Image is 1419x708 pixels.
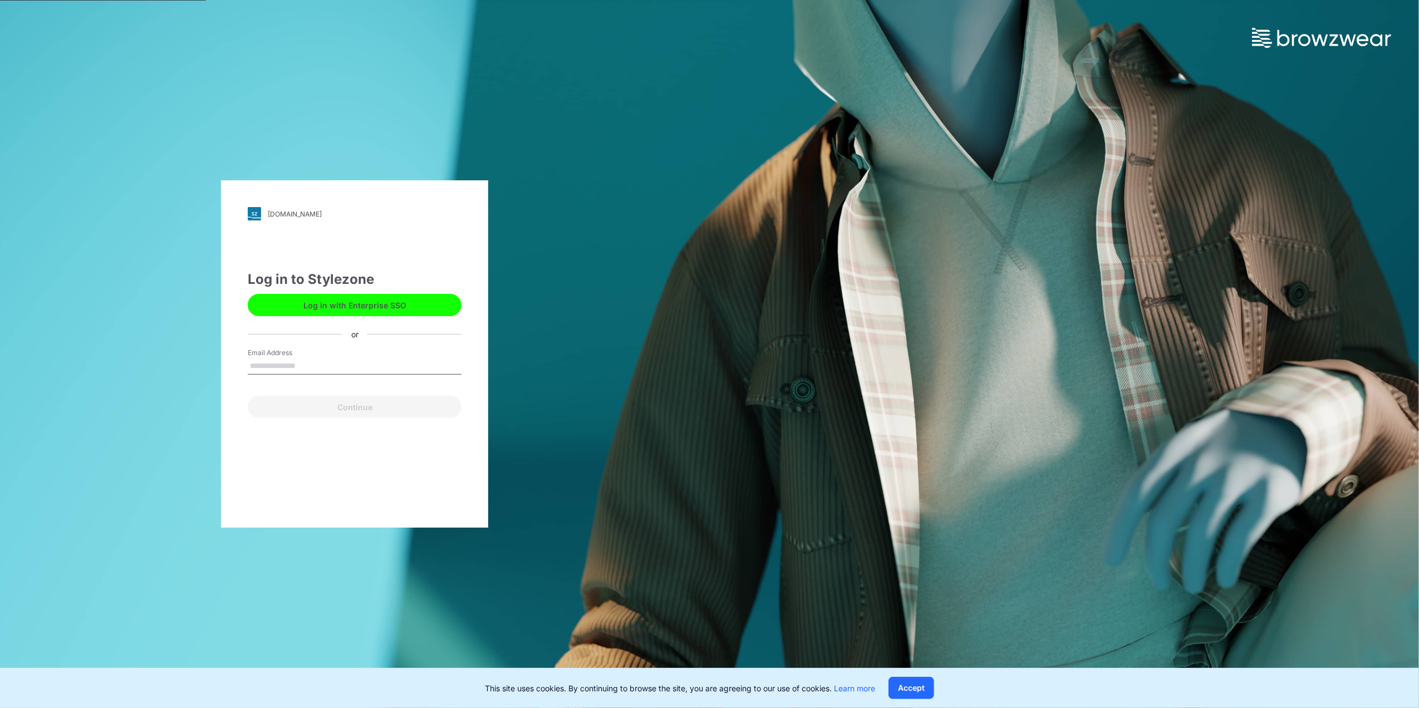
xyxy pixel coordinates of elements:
[248,207,461,220] a: [DOMAIN_NAME]
[485,682,875,694] p: This site uses cookies. By continuing to browse the site, you are agreeing to our use of cookies.
[248,207,261,220] img: svg+xml;base64,PHN2ZyB3aWR0aD0iMjgiIGhlaWdodD0iMjgiIHZpZXdCb3g9IjAgMCAyOCAyOCIgZmlsbD0ibm9uZSIgeG...
[342,328,367,340] div: or
[1252,28,1391,48] img: browzwear-logo.73288ffb.svg
[834,684,875,693] a: Learn more
[248,348,326,358] label: Email Address
[248,269,461,289] div: Log in to Stylezone
[268,210,322,218] div: [DOMAIN_NAME]
[248,294,461,316] button: Log in with Enterprise SSO
[888,677,934,699] button: Accept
